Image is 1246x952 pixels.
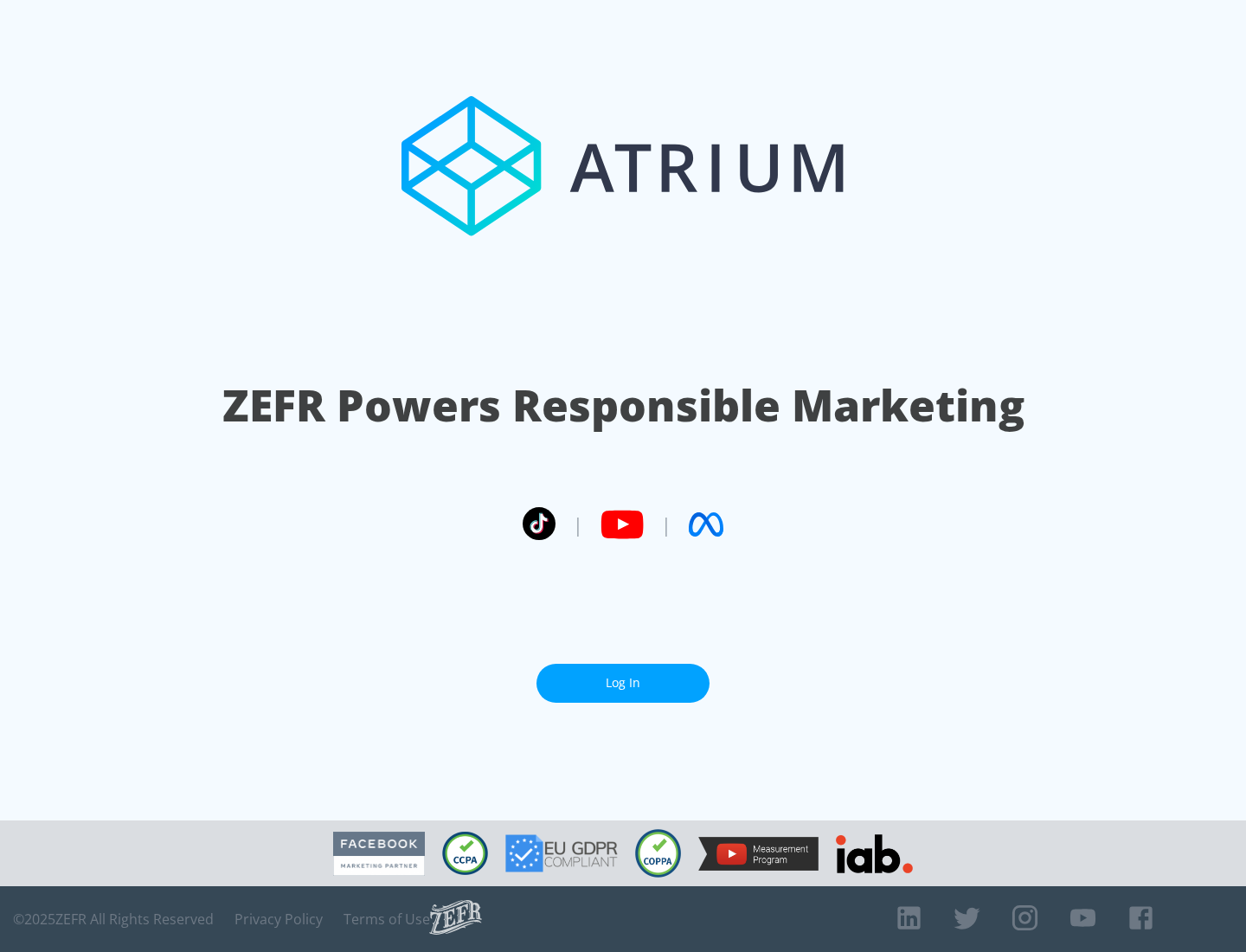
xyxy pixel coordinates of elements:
img: COPPA Compliant [635,829,681,878]
a: Privacy Policy [234,910,323,928]
img: CCPA Compliant [442,832,488,875]
a: Terms of Use [344,910,430,928]
img: IAB [836,834,913,873]
a: Log In [536,664,710,703]
img: YouTube Measurement Program [698,837,819,871]
span: | [573,511,583,537]
img: Facebook Marketing Partner [333,832,425,876]
h1: ZEFR Powers Responsible Marketing [222,376,1024,435]
span: © 2025 ZEFR All Rights Reserved [13,910,214,928]
img: GDPR Compliant [505,834,618,872]
span: | [661,511,671,537]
